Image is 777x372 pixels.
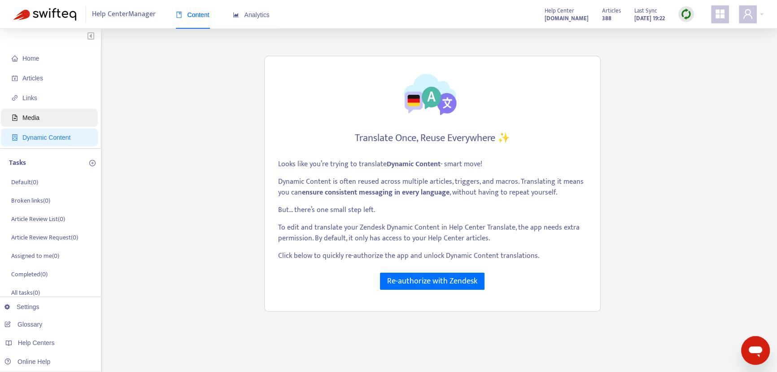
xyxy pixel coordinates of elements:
[302,186,450,199] strong: ensure consistent messaging in every language
[22,114,39,121] span: Media
[278,159,587,170] p: Looks like you’re trying to translate - smart move!
[11,233,78,242] p: Article Review Request ( 0 )
[741,336,770,365] iframe: Button to launch messaging window
[355,132,510,144] h4: Translate Once, Reuse Everywhere ✨
[233,12,239,18] span: area-chart
[12,134,18,141] span: container
[22,75,43,82] span: Articles
[12,95,18,101] span: link
[11,177,38,187] p: Default ( 0 )
[602,13,611,23] strong: 388
[92,6,156,23] span: Help Center Manager
[233,11,270,18] span: Analytics
[12,55,18,62] span: home
[11,251,59,261] p: Assigned to me ( 0 )
[387,275,477,288] span: Re-authorize with Zendesk
[4,358,50,365] a: Online Help
[742,9,753,19] span: user
[387,158,441,170] strong: Dynamic Content
[22,134,70,141] span: Dynamic Content
[545,6,574,16] span: Help Center
[12,75,18,81] span: account-book
[11,288,40,297] p: All tasks ( 0 )
[22,55,39,62] span: Home
[13,8,76,21] img: Swifteq
[602,6,621,16] span: Articles
[278,251,587,261] p: Click below to quickly re-authorize the app and unlock Dynamic Content translations.
[634,13,665,23] strong: [DATE] 19:22
[4,303,39,310] a: Settings
[11,214,65,224] p: Article Review List ( 0 )
[22,94,37,102] span: Links
[278,222,587,244] p: To edit and translate your Zendesk Dynamic Content in Help Center Translate, the app needs extra ...
[11,196,50,205] p: Broken links ( 0 )
[278,177,587,198] p: Dynamic Content is often reused across multiple articles, triggers, and macros. Translating it me...
[634,6,657,16] span: Last Sync
[176,11,210,18] span: Content
[89,160,96,166] span: plus-circle
[12,115,18,121] span: file-image
[397,70,468,118] img: Translate Dynamic Content
[18,339,55,346] span: Help Centers
[681,9,692,20] img: sync.dc5367851b00ba804db3.png
[545,13,589,23] a: [DOMAIN_NAME]
[380,273,485,290] button: Re-authorize with Zendesk
[715,9,725,19] span: appstore
[278,205,587,216] p: But... there’s one small step left.
[4,321,42,328] a: Glossary
[9,158,26,168] p: Tasks
[176,12,182,18] span: book
[11,270,48,279] p: Completed ( 0 )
